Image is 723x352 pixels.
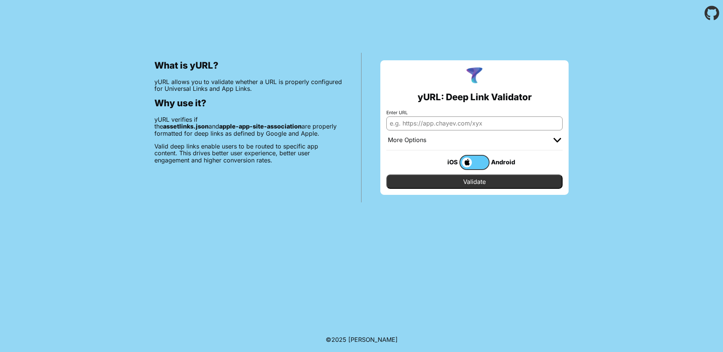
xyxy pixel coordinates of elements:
[418,92,532,103] h2: yURL: Deep Link Validator
[386,116,563,130] input: e.g. https://app.chayev.com/xyx
[154,98,342,109] h2: Why use it?
[154,143,342,164] p: Valid deep links enable users to be routed to specific app content. This drives better user exper...
[154,78,342,92] p: yURL allows you to validate whether a URL is properly configured for Universal Links and App Links.
[326,327,398,352] footer: ©
[465,66,484,86] img: yURL Logo
[154,60,342,71] h2: What is yURL?
[386,110,563,115] label: Enter URL
[490,157,520,167] div: Android
[388,136,426,144] div: More Options
[163,122,209,130] b: assetlinks.json
[554,138,561,142] img: chevron
[154,116,342,137] p: yURL verifies if the and are properly formatted for deep links as defined by Google and Apple.
[348,336,398,343] a: Michael Ibragimchayev's Personal Site
[429,157,459,167] div: iOS
[386,174,563,189] input: Validate
[219,122,302,130] b: apple-app-site-association
[331,336,346,343] span: 2025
